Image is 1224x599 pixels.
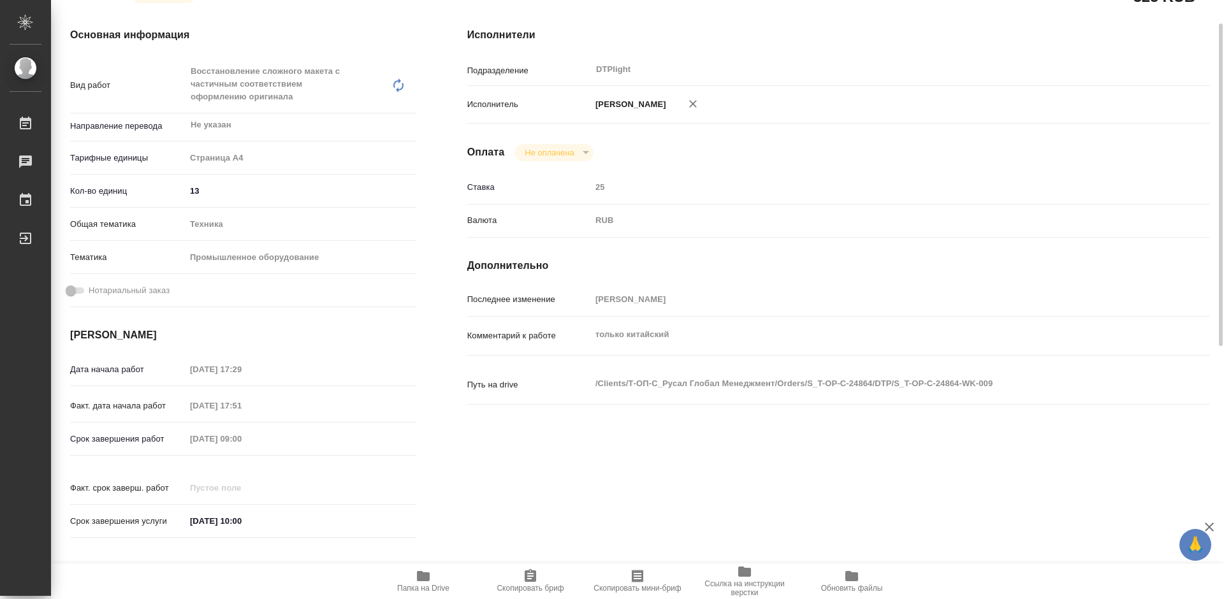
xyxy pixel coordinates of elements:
p: Направление перевода [70,120,186,133]
button: Удалить исполнителя [679,90,707,118]
textarea: только китайский [591,324,1148,345]
button: Обновить файлы [798,563,905,599]
div: RUB [591,210,1148,231]
p: Дата начала работ [70,363,186,376]
span: Скопировать мини-бриф [594,584,681,593]
input: ✎ Введи что-нибудь [186,182,416,200]
input: Пустое поле [186,429,297,448]
span: Папка на Drive [397,584,449,593]
p: Вид работ [70,79,186,92]
p: Комментарий к работе [467,329,591,342]
input: Пустое поле [591,178,1148,196]
button: Папка на Drive [370,563,477,599]
span: Ссылка на инструкции верстки [699,579,790,597]
p: Валюта [467,214,591,227]
p: Факт. дата начала работ [70,400,186,412]
span: Обновить файлы [821,584,883,593]
input: Пустое поле [591,290,1148,308]
button: 🙏 [1179,529,1211,561]
p: Тарифные единицы [70,152,186,164]
p: Срок завершения работ [70,433,186,445]
button: Скопировать мини-бриф [584,563,691,599]
p: Общая тематика [70,218,186,231]
input: Пустое поле [186,396,297,415]
p: Кол-во единиц [70,185,186,198]
input: Пустое поле [186,479,297,497]
div: Не оплачена [514,144,593,161]
h4: Основная информация [70,27,416,43]
div: Страница А4 [186,147,416,169]
span: Нотариальный заказ [89,284,170,297]
span: Скопировать бриф [497,584,564,593]
p: Последнее изменение [467,293,591,306]
button: Не оплачена [521,147,578,158]
h4: [PERSON_NAME] [70,328,416,343]
span: 🙏 [1184,531,1206,558]
input: Пустое поле [186,360,297,379]
p: [PERSON_NAME] [591,98,666,111]
input: ✎ Введи что-нибудь [186,512,297,530]
div: Техника [186,213,416,235]
h4: Оплата [467,145,505,160]
textarea: /Clients/Т-ОП-С_Русал Глобал Менеджмент/Orders/S_T-OP-C-24864/DTP/S_T-OP-C-24864-WK-009 [591,373,1148,394]
p: Факт. срок заверш. работ [70,482,186,494]
button: Скопировать бриф [477,563,584,599]
p: Срок завершения услуги [70,515,186,528]
p: Исполнитель [467,98,591,111]
p: Путь на drive [467,379,591,391]
p: Ставка [467,181,591,194]
p: Подразделение [467,64,591,77]
button: Ссылка на инструкции верстки [691,563,798,599]
h4: Дополнительно [467,258,1210,273]
p: Тематика [70,251,186,264]
div: Промышленное оборудование [186,247,416,268]
h4: Исполнители [467,27,1210,43]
